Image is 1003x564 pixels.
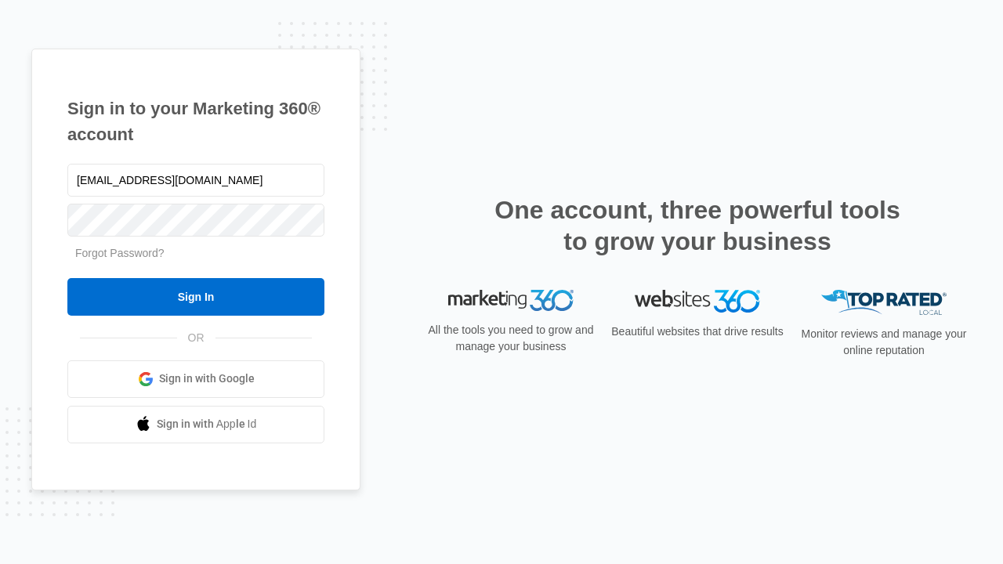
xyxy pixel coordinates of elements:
[177,330,215,346] span: OR
[796,326,972,359] p: Monitor reviews and manage your online reputation
[821,290,947,316] img: Top Rated Local
[67,278,324,316] input: Sign In
[67,96,324,147] h1: Sign in to your Marketing 360® account
[67,164,324,197] input: Email
[448,290,574,312] img: Marketing 360
[423,322,599,355] p: All the tools you need to grow and manage your business
[490,194,905,257] h2: One account, three powerful tools to grow your business
[67,360,324,398] a: Sign in with Google
[75,247,165,259] a: Forgot Password?
[159,371,255,387] span: Sign in with Google
[610,324,785,340] p: Beautiful websites that drive results
[67,406,324,443] a: Sign in with Apple Id
[157,416,257,432] span: Sign in with Apple Id
[635,290,760,313] img: Websites 360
